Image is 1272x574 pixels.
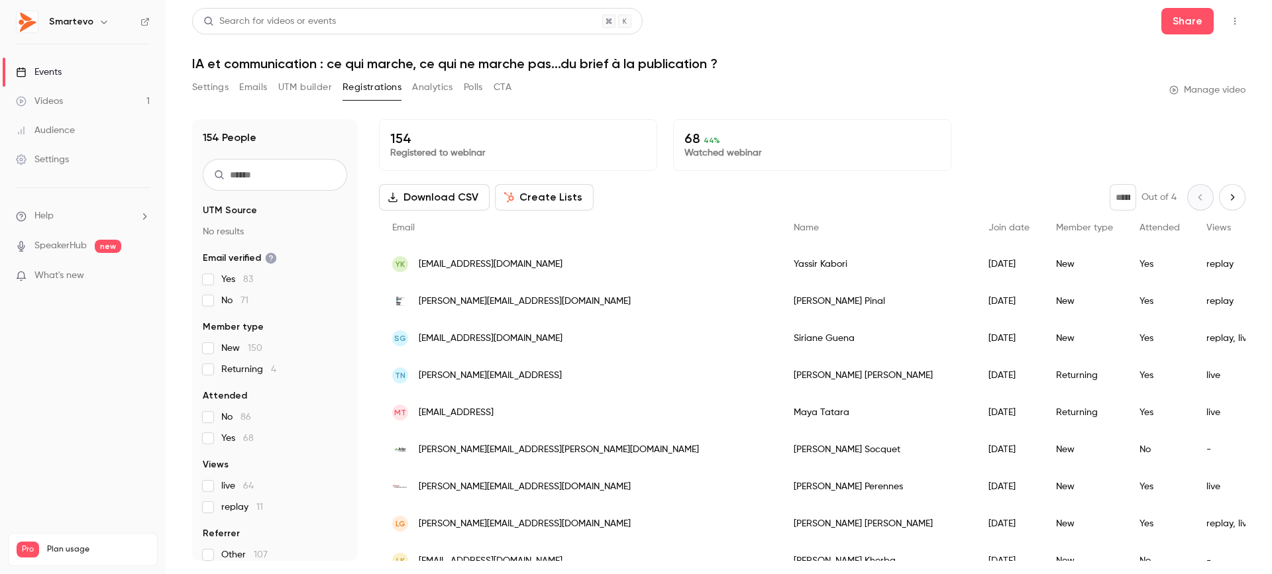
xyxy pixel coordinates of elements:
[203,458,229,471] span: Views
[419,406,494,420] span: [EMAIL_ADDRESS]
[975,468,1043,505] div: [DATE]
[243,434,254,443] span: 68
[16,124,75,137] div: Audience
[17,11,38,32] img: Smartevo
[379,184,490,211] button: Download CSV
[17,542,39,557] span: Pro
[780,505,975,542] div: [PERSON_NAME] [PERSON_NAME]
[221,294,248,307] span: No
[704,136,720,145] span: 44 %
[1193,283,1265,320] div: replay
[192,77,229,98] button: Settings
[494,77,511,98] button: CTA
[396,518,405,530] span: LG
[975,320,1043,357] div: [DATE]
[1043,394,1126,431] div: Returning
[1126,431,1193,468] div: No
[780,431,975,468] div: [PERSON_NAME] Socquet
[16,66,62,79] div: Events
[419,554,562,568] span: [EMAIL_ADDRESS][DOMAIN_NAME]
[221,342,262,355] span: New
[1206,223,1231,232] span: Views
[1126,246,1193,283] div: Yes
[780,320,975,357] div: Siriane Guena
[47,544,149,555] span: Plan usage
[243,481,254,491] span: 64
[419,517,631,531] span: [PERSON_NAME][EMAIL_ADDRESS][DOMAIN_NAME]
[495,184,594,211] button: Create Lists
[390,146,646,160] p: Registered to webinar
[392,442,408,457] img: arkopharma.com
[343,77,401,98] button: Registrations
[221,363,276,376] span: Returning
[392,223,415,232] span: Email
[975,431,1043,468] div: [DATE]
[1161,8,1214,34] button: Share
[1126,357,1193,394] div: Yes
[1139,223,1180,232] span: Attended
[254,550,268,559] span: 107
[419,332,562,346] span: [EMAIL_ADDRESS][DOMAIN_NAME]
[419,443,699,457] span: [PERSON_NAME][EMAIL_ADDRESS][PERSON_NAME][DOMAIN_NAME]
[1193,320,1265,357] div: replay, live
[1193,357,1265,394] div: live
[464,77,483,98] button: Polls
[49,15,93,28] h6: Smartevo
[1193,468,1265,505] div: live
[390,130,646,146] p: 154
[1193,394,1265,431] div: live
[780,246,975,283] div: Yassir Kabori
[419,295,631,309] span: [PERSON_NAME][EMAIL_ADDRESS][DOMAIN_NAME]
[975,357,1043,394] div: [DATE]
[278,77,332,98] button: UTM builder
[395,369,405,381] span: TN
[419,258,562,271] span: [EMAIL_ADDRESS][DOMAIN_NAME]
[256,502,263,512] span: 11
[394,407,406,418] span: MT
[221,410,251,424] span: No
[271,365,276,374] span: 4
[1043,468,1126,505] div: New
[780,283,975,320] div: [PERSON_NAME] Pinal
[16,95,63,108] div: Videos
[221,432,254,445] span: Yes
[684,130,940,146] p: 68
[203,320,264,334] span: Member type
[16,209,150,223] li: help-dropdown-opener
[975,283,1043,320] div: [DATE]
[16,153,69,166] div: Settings
[1126,283,1193,320] div: Yes
[203,15,336,28] div: Search for videos or events
[794,223,819,232] span: Name
[412,77,453,98] button: Analytics
[975,505,1043,542] div: [DATE]
[1141,191,1177,204] p: Out of 4
[1126,320,1193,357] div: Yes
[419,480,631,494] span: [PERSON_NAME][EMAIL_ADDRESS][DOMAIN_NAME]
[203,204,347,561] section: facet-groups
[1169,83,1245,97] a: Manage video
[392,293,408,309] img: balletsdemontecarlo.com
[1043,246,1126,283] div: New
[95,240,121,253] span: new
[203,130,256,146] h1: 154 People
[396,555,405,567] span: LK
[221,273,253,286] span: Yes
[203,527,240,540] span: Referrer
[1043,431,1126,468] div: New
[1193,246,1265,283] div: replay
[221,501,263,514] span: replay
[203,389,247,403] span: Attended
[34,269,84,283] span: What's new
[1126,394,1193,431] div: Yes
[248,344,262,353] span: 150
[1043,357,1126,394] div: Returning
[1219,184,1245,211] button: Next page
[780,468,975,505] div: [PERSON_NAME] Perennes
[780,394,975,431] div: Maya Tatara
[1126,505,1193,542] div: Yes
[243,275,253,284] span: 83
[203,252,277,265] span: Email verified
[419,369,562,383] span: [PERSON_NAME][EMAIL_ADDRESS]
[392,479,408,495] img: free.fr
